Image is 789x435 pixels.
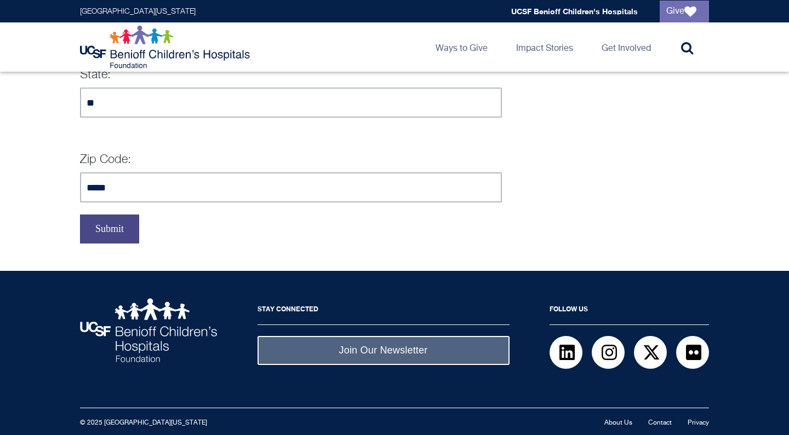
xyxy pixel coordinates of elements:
input: Submit [80,214,139,243]
a: Ways to Give [427,22,496,72]
a: Privacy [688,420,709,426]
a: Join Our Newsletter [258,336,510,365]
label: State: [80,69,111,81]
a: Get Involved [593,22,660,72]
label: Zip Code: [80,154,131,166]
small: © 2025 [GEOGRAPHIC_DATA][US_STATE] [80,420,207,426]
a: [GEOGRAPHIC_DATA][US_STATE] [80,8,196,15]
a: Give [660,1,709,22]
a: Contact [648,420,672,426]
img: UCSF Benioff Children's Hospitals [80,298,217,362]
a: Impact Stories [507,22,582,72]
a: About Us [604,420,632,426]
img: Logo for UCSF Benioff Children's Hospitals Foundation [80,25,253,69]
h2: Follow Us [550,298,709,325]
a: UCSF Benioff Children's Hospitals [511,7,638,16]
h2: Stay Connected [258,298,510,325]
